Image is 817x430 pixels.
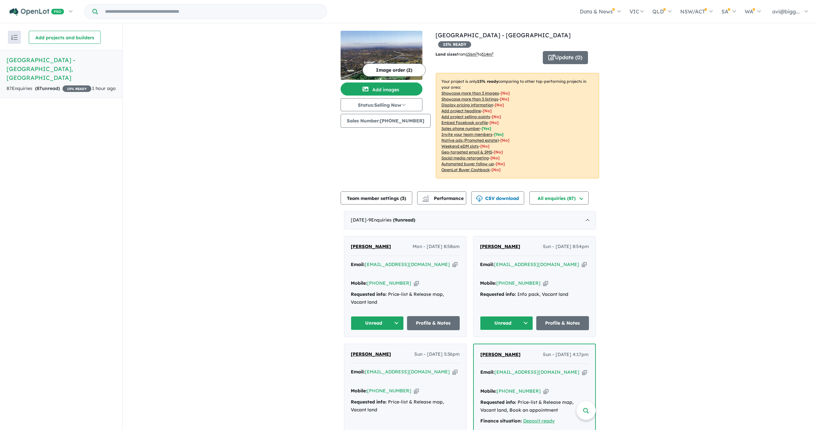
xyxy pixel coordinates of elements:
u: Invite your team members [441,132,492,137]
button: Copy [582,369,587,376]
u: OpenLot Buyer Cashback [441,167,490,172]
span: [No] [500,138,509,143]
button: Unread [351,316,404,330]
strong: Email: [351,369,365,375]
span: [No] [491,167,501,172]
strong: Email: [480,369,494,375]
span: 9 [395,217,397,223]
span: to [478,52,493,57]
a: [EMAIL_ADDRESS][DOMAIN_NAME] [365,261,450,267]
span: [ No ] [483,108,492,113]
sup: 2 [492,51,493,55]
strong: Requested info: [480,291,516,297]
button: CSV download [471,191,524,205]
img: bar-chart.svg [422,197,429,202]
a: [PHONE_NUMBER] [496,280,541,286]
p: Your project is only comparing to other top-performing projects in your area: - - - - - - - - - -... [436,73,599,178]
span: [ No ] [500,97,509,101]
p: from [435,51,538,58]
img: line-chart.svg [423,195,429,199]
span: [ Yes ] [494,132,504,137]
a: [PERSON_NAME] [480,243,520,251]
button: Image order (2) [363,63,426,77]
button: Copy [543,388,548,395]
strong: ( unread) [393,217,415,223]
span: Sun - [DATE] 5:36pm [414,350,460,358]
u: Native ads (Promoted estate) [441,138,499,143]
strong: Mobile: [480,388,497,394]
strong: Requested info: [351,399,387,405]
b: 15 % ready [477,79,498,84]
a: Profile & Notes [407,316,460,330]
span: Performance [423,195,464,201]
span: [ No ] [501,91,510,96]
span: 1 hour ago [92,85,116,91]
img: sort.svg [11,35,18,40]
span: [No] [490,155,500,160]
u: Geo-targeted email & SMS [441,150,492,154]
a: [EMAIL_ADDRESS][DOMAIN_NAME] [365,369,450,375]
strong: Requested info: [351,291,387,297]
div: Price-list & Release map, Vacant land [351,291,460,306]
button: Unread [480,316,533,330]
u: Add project selling-points [441,114,490,119]
span: [PERSON_NAME] [351,351,391,357]
span: - 9 Enquir ies [366,217,415,223]
div: Price-list & Release map, Vacant land [351,398,460,414]
u: Showcase more than 3 listings [441,97,498,101]
a: [PHONE_NUMBER] [367,280,411,286]
u: Deposit ready [523,418,555,424]
div: Price-list & Release map, Vacant land, Book an appointment [480,399,589,414]
u: 514 m [482,52,493,57]
a: [PERSON_NAME] [351,350,391,358]
span: [No] [494,150,503,154]
span: [No] [496,161,505,166]
button: Add projects and builders [29,31,101,44]
u: Embed Facebook profile [441,120,488,125]
div: 87 Enquir ies [7,85,91,93]
u: Showcase more than 3 images [441,91,499,96]
span: avi@bigg... [772,8,800,15]
span: [ No ] [489,120,499,125]
button: Update (0) [543,51,588,64]
u: Automated buyer follow-up [441,161,494,166]
span: [PERSON_NAME] [480,351,521,357]
a: [EMAIL_ADDRESS][DOMAIN_NAME] [494,369,579,375]
strong: Email: [351,261,365,267]
a: [PERSON_NAME] [351,243,391,251]
button: Add images [341,82,422,96]
u: Sales phone number [441,126,480,131]
button: Team member settings (3) [341,191,412,205]
input: Try estate name, suburb, builder or developer [99,5,325,19]
u: Weekend eDM slots [441,144,479,149]
strong: ( unread) [35,85,60,91]
strong: Mobile: [351,388,367,394]
a: [PHONE_NUMBER] [367,388,411,394]
a: [GEOGRAPHIC_DATA] - [GEOGRAPHIC_DATA] [435,31,571,39]
img: Woodlands Park Estate - Greenvale [341,31,422,80]
span: [PERSON_NAME] [351,243,391,249]
span: 3 [402,195,404,201]
div: [DATE] [344,211,596,229]
strong: Mobile: [480,280,496,286]
u: Display pricing information [441,102,493,107]
button: Copy [453,368,457,375]
span: 15 % READY [438,41,471,48]
u: 156 m [466,52,478,57]
strong: Requested info: [480,399,516,405]
a: [EMAIL_ADDRESS][DOMAIN_NAME] [494,261,579,267]
h5: [GEOGRAPHIC_DATA] - [GEOGRAPHIC_DATA] , [GEOGRAPHIC_DATA] [7,56,116,82]
span: Mon - [DATE] 8:58am [413,243,460,251]
strong: Mobile: [351,280,367,286]
button: Sales Number:[PHONE_NUMBER] [341,114,431,128]
span: Sun - [DATE] 4:17pm [543,351,589,359]
button: Performance [417,191,466,205]
button: Copy [543,280,548,287]
span: Sun - [DATE] 8:54pm [543,243,589,251]
span: [No] [480,144,489,149]
span: [ Yes ] [482,126,491,131]
b: Land sizes [435,52,457,57]
span: [ No ] [495,102,504,107]
span: 15 % READY [62,85,91,92]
